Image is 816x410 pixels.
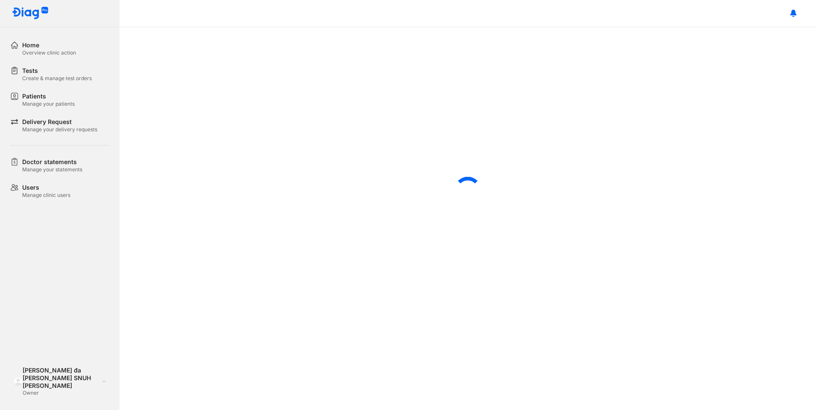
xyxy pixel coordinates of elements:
div: Doctor statements [22,158,82,166]
img: logo [12,7,49,20]
div: Home [22,41,76,49]
div: Users [22,183,70,192]
div: [PERSON_NAME] đa [PERSON_NAME] SNUH [PERSON_NAME] [23,367,100,390]
div: Manage clinic users [22,192,70,199]
img: logo [14,377,23,386]
div: Manage your statements [22,166,82,173]
div: Patients [22,92,75,101]
div: Manage your patients [22,101,75,107]
div: Tests [22,66,92,75]
div: Delivery Request [22,118,97,126]
div: Create & manage test orders [22,75,92,82]
div: Manage your delivery requests [22,126,97,133]
div: Owner [23,390,100,396]
div: Overview clinic action [22,49,76,56]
